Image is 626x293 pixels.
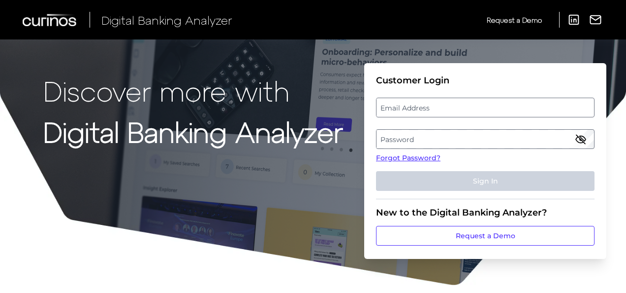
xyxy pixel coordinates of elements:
a: Request a Demo [376,226,595,246]
label: Password [376,130,594,148]
label: Email Address [376,99,594,116]
div: New to the Digital Banking Analyzer? [376,207,595,218]
div: Customer Login [376,75,595,86]
p: Discover more with [43,75,343,106]
span: Request a Demo [487,16,542,24]
a: Request a Demo [487,12,542,28]
strong: Digital Banking Analyzer [43,115,343,148]
img: Curinos [23,14,78,26]
span: Digital Banking Analyzer [101,13,232,27]
button: Sign In [376,171,595,191]
a: Forgot Password? [376,153,595,163]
